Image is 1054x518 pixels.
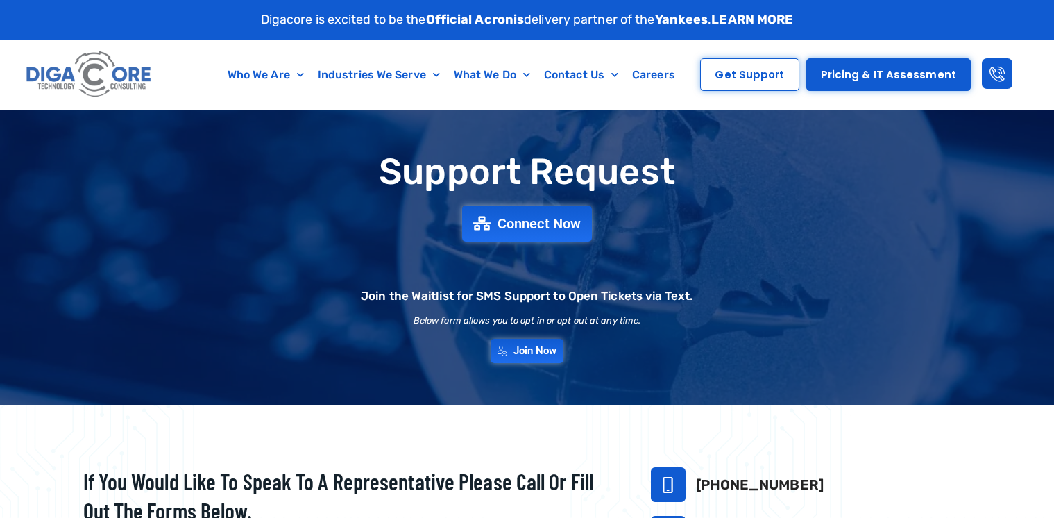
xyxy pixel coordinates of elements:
p: Digacore is excited to be the delivery partner of the . [261,10,794,29]
h2: Below form allows you to opt in or opt out at any time. [414,316,641,325]
img: Digacore logo 1 [23,47,156,103]
h2: Join the Waitlist for SMS Support to Open Tickets via Text. [361,290,693,302]
a: Industries We Serve [311,59,447,91]
a: Connect Now [462,206,592,242]
a: Careers [625,59,682,91]
strong: Official Acronis [426,12,525,27]
span: Get Support [715,69,784,80]
span: Join Now [513,346,557,356]
a: [PHONE_NUMBER] [696,476,824,493]
span: Connect Now [498,217,581,231]
span: Pricing & IT Assessment [821,69,956,80]
nav: Menu [212,59,691,91]
a: Get Support [700,58,799,91]
a: Pricing & IT Assessment [806,58,971,91]
a: Join Now [491,339,564,363]
a: 732-646-5725 [651,467,686,502]
a: Contact Us [537,59,625,91]
a: Who We Are [221,59,311,91]
a: What We Do [447,59,537,91]
strong: Yankees [655,12,708,27]
a: LEARN MORE [711,12,793,27]
h1: Support Request [49,152,1006,192]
